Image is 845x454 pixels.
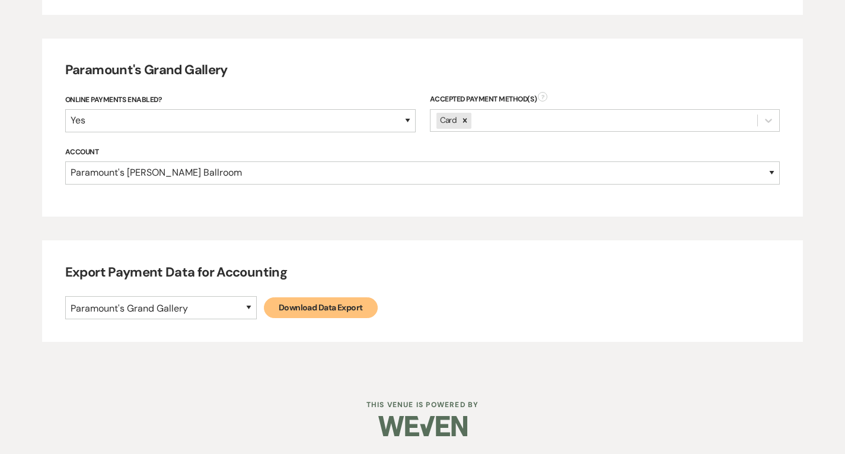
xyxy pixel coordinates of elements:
[65,263,780,282] h4: Export Payment Data for Accounting
[65,146,780,159] label: Account
[538,92,547,101] span: ?
[436,113,458,128] div: Card
[378,405,467,447] img: Weven Logo
[65,61,780,80] h4: Paramount's Grand Gallery
[264,297,378,318] a: Download Data Export
[65,94,416,107] label: Online Payments Enabled?
[430,94,780,104] div: Accepted Payment Method(s)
